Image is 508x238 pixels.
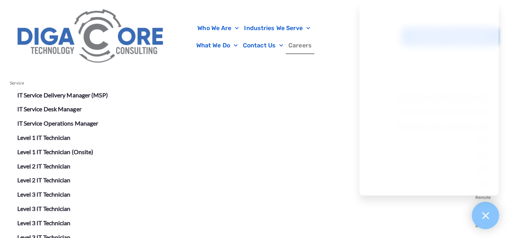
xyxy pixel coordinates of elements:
[194,37,240,54] a: What We Do
[241,20,313,37] a: Industries We Serve
[17,134,71,141] a: Level 1 IT Technician
[17,148,94,155] a: Level 1 IT Technician (Onsite)
[17,176,71,183] a: Level 2 IT Technician
[359,3,499,196] iframe: Chatgenie Messenger
[17,205,71,212] a: Level 3 IT Technician
[173,20,336,54] nav: Menu
[13,4,169,70] img: Digacore Logo
[17,162,71,170] a: Level 2 IT Technician
[17,91,108,99] a: IT Service Delivery Manager (MSP)
[475,203,491,217] span: Remote
[240,37,286,54] a: Contact Us
[17,219,71,226] a: Level 3 IT Technician
[17,191,71,198] a: Level 3 IT Technician
[286,37,314,54] a: Careers
[17,120,99,127] a: IT Service Operations Manager
[17,105,82,112] a: IT Service Desk Manager
[195,20,241,37] a: Who We Are
[475,189,491,203] span: Remote
[10,78,499,89] div: Service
